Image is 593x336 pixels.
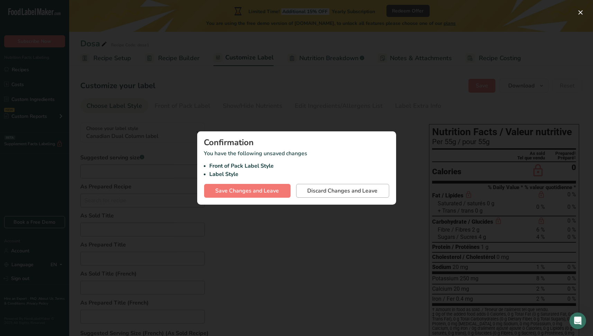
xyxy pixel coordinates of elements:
button: Save Changes and Leave [204,184,291,198]
button: Discard Changes and Leave [296,184,389,198]
p: You have the following unsaved changes [204,149,389,178]
li: Front of Pack Label Style [210,162,389,170]
span: Discard Changes and Leave [308,187,378,195]
li: Label Style [210,170,389,178]
div: Open Intercom Messenger [569,312,586,329]
span: Save Changes and Leave [216,187,279,195]
div: Confirmation [204,138,389,147]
